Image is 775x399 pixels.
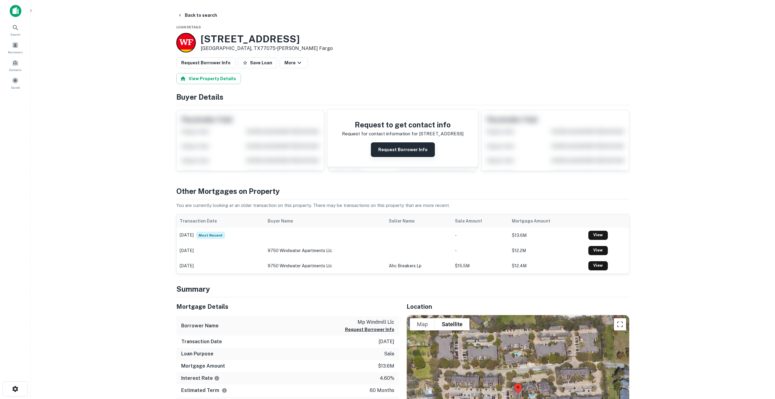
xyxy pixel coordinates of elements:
h3: [STREET_ADDRESS] [201,33,333,45]
button: Back to search [175,10,220,21]
button: Request Borrower Info [371,142,435,157]
span: Most Recent [196,232,225,239]
p: 60 months [370,387,394,394]
button: More [280,57,308,68]
a: View [588,231,608,240]
p: [GEOGRAPHIC_DATA], TX77075 • [201,45,333,52]
td: [DATE] [177,258,265,273]
td: [DATE] [177,243,265,258]
th: Seller Name [386,214,452,228]
svg: Term is based on a standard schedule for this type of loan. [222,388,227,393]
span: Loan Details [176,25,201,29]
a: View [588,261,608,270]
p: [DATE] [379,338,394,345]
th: Transaction Date [177,214,265,228]
p: sale [384,350,394,358]
button: Show satellite imagery [435,318,470,330]
a: Search [2,22,29,38]
h5: Location [407,302,629,311]
svg: The interest rates displayed on the website are for informational purposes only and may be report... [214,376,220,381]
a: View [588,246,608,255]
button: Show street map [410,318,435,330]
button: Toggle fullscreen view [614,318,626,330]
th: Buyer Name [265,214,386,228]
button: Request Borrower Info [345,326,394,333]
p: $13.6m [378,362,394,370]
td: - [452,228,509,243]
h6: Loan Purpose [181,350,213,358]
span: Borrowers [8,50,23,55]
td: ahc breakers lp [386,258,452,273]
td: $12.4M [509,258,585,273]
h6: Transaction Date [181,338,222,345]
h4: Buyer Details [176,91,629,102]
a: Saved [2,75,29,91]
p: mp windmill llc [345,319,394,326]
a: Borrowers [2,39,29,56]
p: Request for contact information for [342,130,418,137]
td: - [452,243,509,258]
button: View Property Details [176,73,241,84]
h6: Mortgage Amount [181,362,225,370]
h6: Borrower Name [181,322,219,330]
button: Request Borrower Info [176,57,235,68]
h5: Mortgage Details [176,302,399,311]
h4: Other Mortgages on Property [176,186,629,197]
td: $12.2M [509,243,585,258]
iframe: Chat Widget [745,350,775,379]
td: $15.5M [452,258,509,273]
img: capitalize-icon.png [10,5,21,17]
span: Contacts [9,67,21,72]
td: $13.6M [509,228,585,243]
p: 4.60% [380,375,394,382]
h4: Summary [176,283,629,294]
span: Search [10,32,20,37]
th: Mortgage Amount [509,214,585,228]
span: Saved [11,85,20,90]
a: [PERSON_NAME] Fargo [277,45,333,51]
td: 9750 windwater apartments llc [265,243,386,258]
h6: Interest Rate [181,375,220,382]
th: Sale Amount [452,214,509,228]
button: Save Loan [238,57,277,68]
p: You are currently looking at an older transaction on this property. There may be transactions on ... [176,202,629,209]
td: [DATE] [177,228,265,243]
h4: Request to get contact info [342,119,463,130]
a: Contacts [2,57,29,73]
h6: Estimated Term [181,387,227,394]
td: 9750 windwater apartments llc [265,258,386,273]
p: [STREET_ADDRESS] [419,130,463,137]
